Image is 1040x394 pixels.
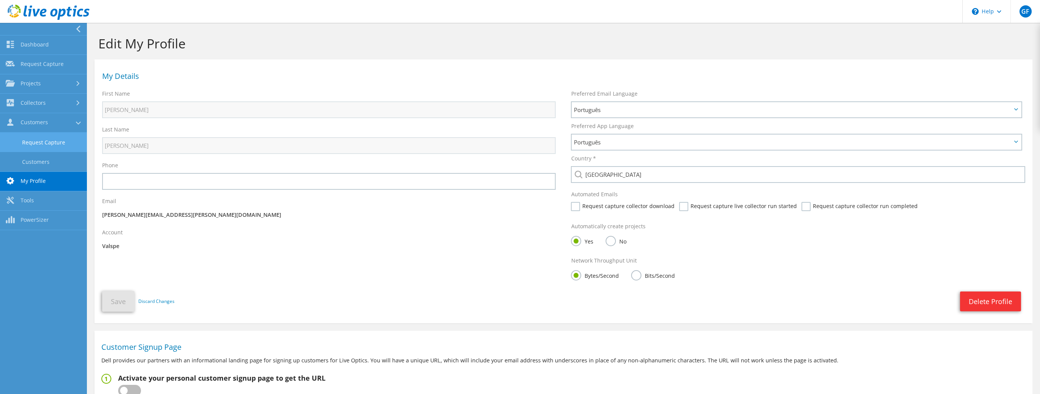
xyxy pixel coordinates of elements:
a: Discard Changes [138,297,175,306]
label: Country * [571,155,596,162]
label: Automatically create projects [571,223,645,230]
label: Request capture collector run completed [801,202,917,211]
h1: My Details [102,72,1021,80]
label: Preferred App Language [571,122,633,130]
label: Bytes/Second [571,270,619,280]
label: Bits/Second [631,270,675,280]
label: Preferred Email Language [571,90,637,98]
label: Request capture collector download [571,202,674,211]
label: Request capture live collector run started [679,202,796,211]
h2: Activate your personal customer signup page to get the URL [118,374,325,382]
p: [PERSON_NAME][EMAIL_ADDRESS][PERSON_NAME][DOMAIN_NAME] [102,211,556,219]
h1: Edit My Profile [98,35,1025,51]
p: Dell provides our partners with an informational landing page for signing up customers for Live O... [101,356,1026,365]
svg: \n [972,8,979,15]
h1: Customer Signup Page [101,343,1022,351]
p: Valspe [102,242,556,250]
span: Português [574,105,1011,114]
button: Save [102,291,135,312]
label: Phone [102,162,118,169]
label: Network Throughput Unit [571,257,636,264]
span: Português [574,138,1011,147]
label: Account [102,229,123,236]
label: Automated Emails [571,191,617,198]
a: Delete Profile [960,291,1021,311]
label: First Name [102,90,130,98]
label: Email [102,197,116,205]
label: Last Name [102,126,129,133]
label: Yes [571,236,593,245]
label: No [606,236,626,245]
span: GF [1019,5,1032,18]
